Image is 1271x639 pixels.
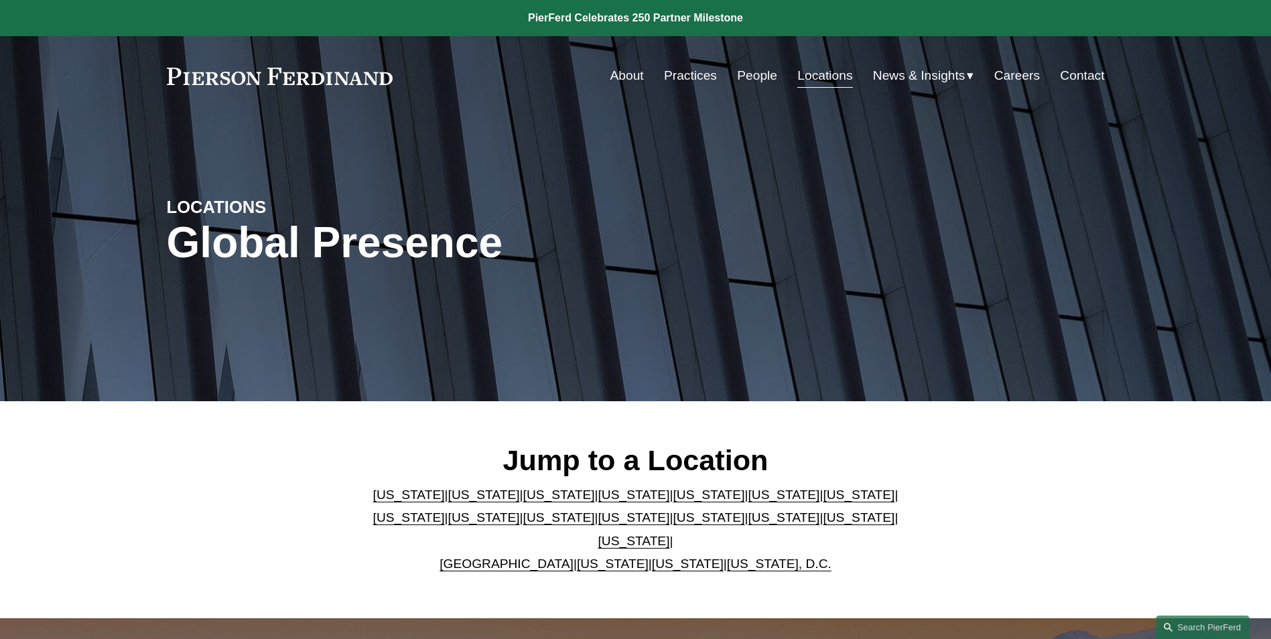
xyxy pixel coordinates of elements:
a: [US_STATE] [598,510,670,524]
a: [US_STATE] [523,510,595,524]
a: Locations [797,63,852,88]
a: Search this site [1156,616,1250,639]
a: [US_STATE] [652,557,724,571]
a: [US_STATE] [748,510,819,524]
a: [US_STATE] [373,510,445,524]
a: [US_STATE] [448,488,520,502]
a: [US_STATE] [823,488,894,502]
a: Careers [994,63,1040,88]
h4: LOCATIONS [167,196,401,218]
p: | | | | | | | | | | | | | | | | | | [362,484,909,576]
a: [US_STATE] [373,488,445,502]
a: [US_STATE] [448,510,520,524]
span: News & Insights [873,64,965,88]
a: [US_STATE] [823,510,894,524]
a: Contact [1060,63,1104,88]
h1: Global Presence [167,218,792,267]
a: [US_STATE] [523,488,595,502]
a: [US_STATE] [598,488,670,502]
a: Practices [664,63,717,88]
a: [US_STATE] [673,488,744,502]
a: folder dropdown [873,63,974,88]
a: People [737,63,777,88]
a: [US_STATE] [598,534,670,548]
a: [US_STATE] [577,557,649,571]
a: [GEOGRAPHIC_DATA] [440,557,574,571]
a: [US_STATE] [748,488,819,502]
a: About [610,63,644,88]
h2: Jump to a Location [362,443,909,478]
a: [US_STATE], D.C. [727,557,831,571]
a: [US_STATE] [673,510,744,524]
